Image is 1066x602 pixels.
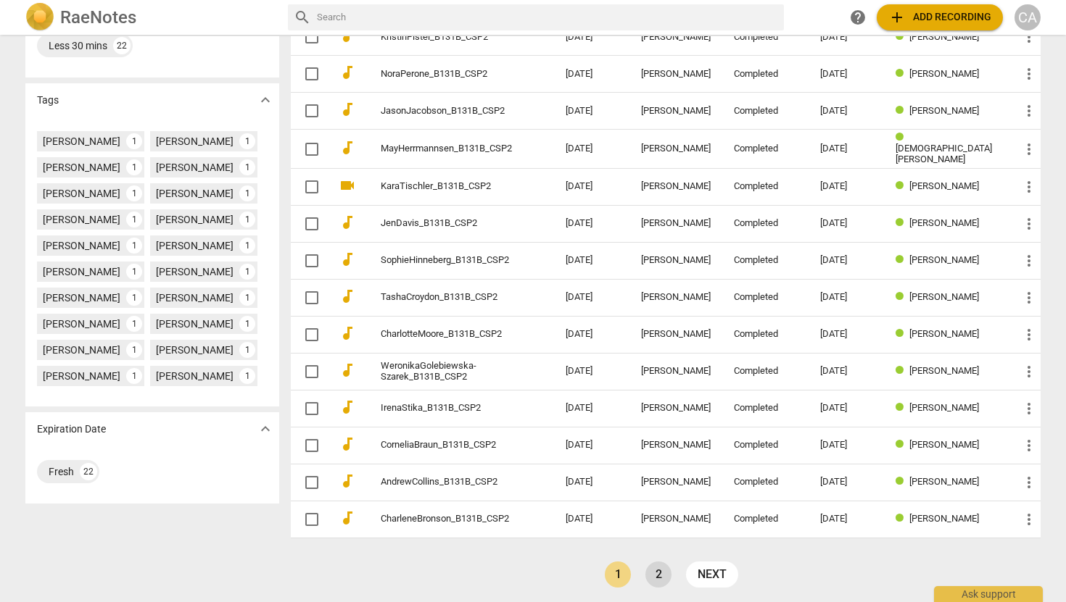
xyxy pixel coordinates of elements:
[909,476,979,487] span: [PERSON_NAME]
[734,181,797,192] div: Completed
[896,132,909,143] span: Review status: completed
[43,160,120,175] div: [PERSON_NAME]
[339,509,356,527] span: audiotrack
[641,181,711,192] div: [PERSON_NAME]
[339,398,356,416] span: audiotrack
[896,476,909,487] span: Review status: completed
[43,343,120,357] div: [PERSON_NAME]
[820,292,872,303] div: [DATE]
[641,106,711,117] div: [PERSON_NAME]
[126,133,142,149] div: 1
[126,159,142,175] div: 1
[1015,4,1041,30] button: CA
[896,513,909,524] span: Review status: completed
[381,514,513,524] a: CharleneBronson_B131B_CSP2
[734,292,797,303] div: Completed
[734,440,797,451] div: Completed
[156,134,234,149] div: [PERSON_NAME]
[641,32,711,43] div: [PERSON_NAME]
[126,264,142,280] div: 1
[820,218,872,229] div: [DATE]
[554,19,629,56] td: [DATE]
[1020,28,1038,46] span: more_vert
[126,185,142,201] div: 1
[156,369,234,383] div: [PERSON_NAME]
[381,361,513,382] a: WeronikaGolebiewska-Szarek_B131B_CSP2
[896,31,909,42] span: Review status: completed
[605,561,631,588] a: Page 1 is your current page
[43,238,120,253] div: [PERSON_NAME]
[1020,141,1038,158] span: more_vert
[820,366,872,377] div: [DATE]
[317,6,778,29] input: Search
[339,214,356,231] span: audiotrack
[734,106,797,117] div: Completed
[909,68,979,79] span: [PERSON_NAME]
[734,143,797,154] div: Completed
[1020,178,1038,196] span: more_vert
[896,143,992,164] span: [DEMOGRAPHIC_DATA][PERSON_NAME]
[1020,363,1038,380] span: more_vert
[896,439,909,450] span: Review status: completed
[126,290,142,306] div: 1
[909,402,979,413] span: [PERSON_NAME]
[239,159,255,175] div: 1
[126,342,142,358] div: 1
[641,514,711,524] div: [PERSON_NAME]
[734,218,797,229] div: Completed
[239,133,255,149] div: 1
[1020,511,1038,528] span: more_vert
[60,7,136,28] h2: RaeNotes
[239,212,255,227] div: 1
[1020,252,1038,269] span: more_vert
[909,217,979,228] span: [PERSON_NAME]
[554,56,629,93] td: [DATE]
[909,328,979,339] span: [PERSON_NAME]
[156,160,234,175] div: [PERSON_NAME]
[156,238,234,253] div: [PERSON_NAME]
[126,368,142,384] div: 1
[888,9,991,26] span: Add recording
[554,464,629,501] td: [DATE]
[43,134,120,149] div: [PERSON_NAME]
[25,3,276,32] a: LogoRaeNotes
[339,472,356,490] span: audiotrack
[909,365,979,376] span: [PERSON_NAME]
[37,422,106,437] p: Expiration Date
[554,93,629,130] td: [DATE]
[820,403,872,414] div: [DATE]
[909,105,979,116] span: [PERSON_NAME]
[339,251,356,268] span: audiotrack
[820,514,872,524] div: [DATE]
[25,3,54,32] img: Logo
[339,139,356,156] span: audiotrack
[641,477,711,488] div: [PERSON_NAME]
[641,255,711,266] div: [PERSON_NAME]
[641,143,711,154] div: [PERSON_NAME]
[43,290,120,305] div: [PERSON_NAME]
[339,361,356,379] span: audiotrack
[641,69,711,80] div: [PERSON_NAME]
[554,427,629,464] td: [DATE]
[257,420,274,438] span: expand_more
[1020,102,1038,120] span: more_vert
[820,69,872,80] div: [DATE]
[381,403,513,414] a: IrenaStika_B131B_CSP2
[156,290,234,305] div: [PERSON_NAME]
[734,403,797,414] div: Completed
[554,353,629,390] td: [DATE]
[126,238,142,254] div: 1
[820,477,872,488] div: [DATE]
[934,586,1043,602] div: Ask support
[554,242,629,279] td: [DATE]
[339,288,356,305] span: audiotrack
[554,501,629,538] td: [DATE]
[156,186,234,201] div: [PERSON_NAME]
[1020,474,1038,491] span: more_vert
[820,106,872,117] div: [DATE]
[126,212,142,227] div: 1
[43,186,120,201] div: [PERSON_NAME]
[381,440,513,451] a: CorneliaBraun_B131B_CSP2
[43,212,120,227] div: [PERSON_NAME]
